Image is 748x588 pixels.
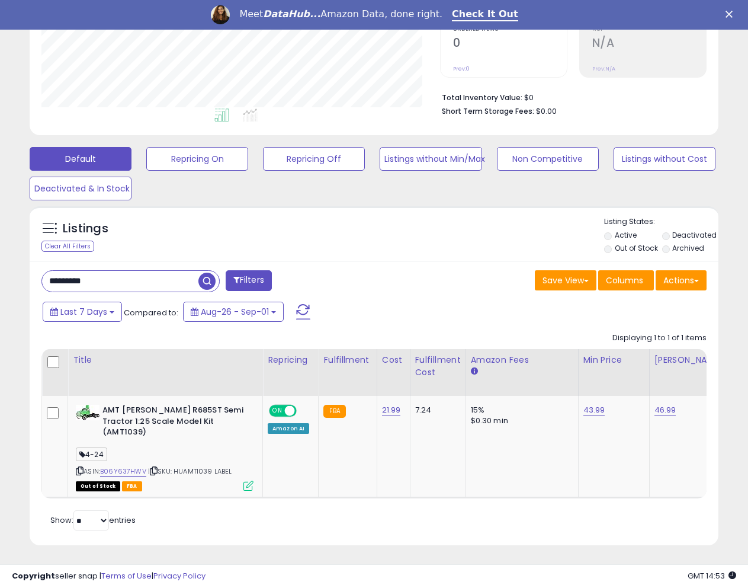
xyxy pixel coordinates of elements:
div: seller snap | | [12,571,206,582]
span: All listings that are currently out of stock and unavailable for purchase on Amazon [76,481,120,491]
span: | SKU: HUAMT1039 LABEL [148,466,232,476]
label: Deactivated [672,230,717,240]
b: Short Term Storage Fees: [442,106,534,116]
div: Fulfillment [323,354,371,366]
span: 2025-09-9 14:53 GMT [688,570,736,581]
button: Last 7 Days [43,302,122,322]
button: Aug-26 - Sep-01 [183,302,284,322]
span: Columns [606,274,643,286]
div: Repricing [268,354,313,366]
span: Compared to: [124,307,178,318]
span: Aug-26 - Sep-01 [201,306,269,318]
b: AMT [PERSON_NAME] R685ST Semi Tractor 1:25 Scale Model Kit (AMT1039) [102,405,246,441]
span: ROI [592,26,706,33]
a: 46.99 [654,404,676,416]
a: B06Y637HWV [100,466,146,477]
h5: Listings [63,220,108,237]
div: ASIN: [76,405,253,490]
h2: N/A [592,36,706,52]
button: Save View [535,270,596,290]
span: 4-24 [76,448,107,461]
label: Archived [672,243,704,253]
div: Meet Amazon Data, done right. [239,8,442,20]
small: FBA [323,405,345,418]
span: Ordered Items [453,26,567,33]
div: Displaying 1 to 1 of 1 items [612,333,707,344]
button: Listings without Min/Max [380,147,481,171]
span: $0.00 [536,106,557,117]
div: Title [73,354,258,366]
button: Actions [656,270,707,290]
button: Repricing Off [263,147,365,171]
span: ON [270,406,285,416]
button: Repricing On [146,147,248,171]
span: Last 7 Days [60,306,107,318]
div: [PERSON_NAME] [654,354,725,366]
img: Profile image for Georgie [211,5,230,24]
li: $0 [442,90,698,104]
a: Check It Out [452,8,518,21]
div: $0.30 min [471,416,569,426]
div: 15% [471,405,569,416]
label: Active [615,230,637,240]
button: Deactivated & In Stock [30,177,131,200]
div: Clear All Filters [41,241,94,252]
div: 7.24 [415,405,457,416]
span: Show: entries [50,514,136,526]
button: Listings without Cost [614,147,715,171]
a: Privacy Policy [153,570,206,581]
h2: 0 [453,36,567,52]
p: Listing States: [604,216,718,228]
div: Fulfillment Cost [415,354,461,379]
i: DataHub... [263,8,320,20]
span: OFF [295,406,314,416]
a: 43.99 [583,404,605,416]
div: Close [725,11,737,18]
div: Min Price [583,354,644,366]
strong: Copyright [12,570,55,581]
a: 21.99 [382,404,401,416]
button: Columns [598,270,654,290]
button: Non Competitive [497,147,599,171]
button: Filters [226,270,272,291]
div: Amazon AI [268,423,309,434]
b: Total Inventory Value: [442,92,522,103]
a: Terms of Use [101,570,152,581]
button: Default [30,147,131,171]
div: Amazon Fees [471,354,573,366]
label: Out of Stock [615,243,658,253]
span: FBA [122,481,142,491]
small: Prev: N/A [592,65,615,72]
img: 417uGzjdS5L._SL40_.jpg [76,405,99,420]
small: Prev: 0 [453,65,470,72]
div: Cost [382,354,405,366]
small: Amazon Fees. [471,366,478,377]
